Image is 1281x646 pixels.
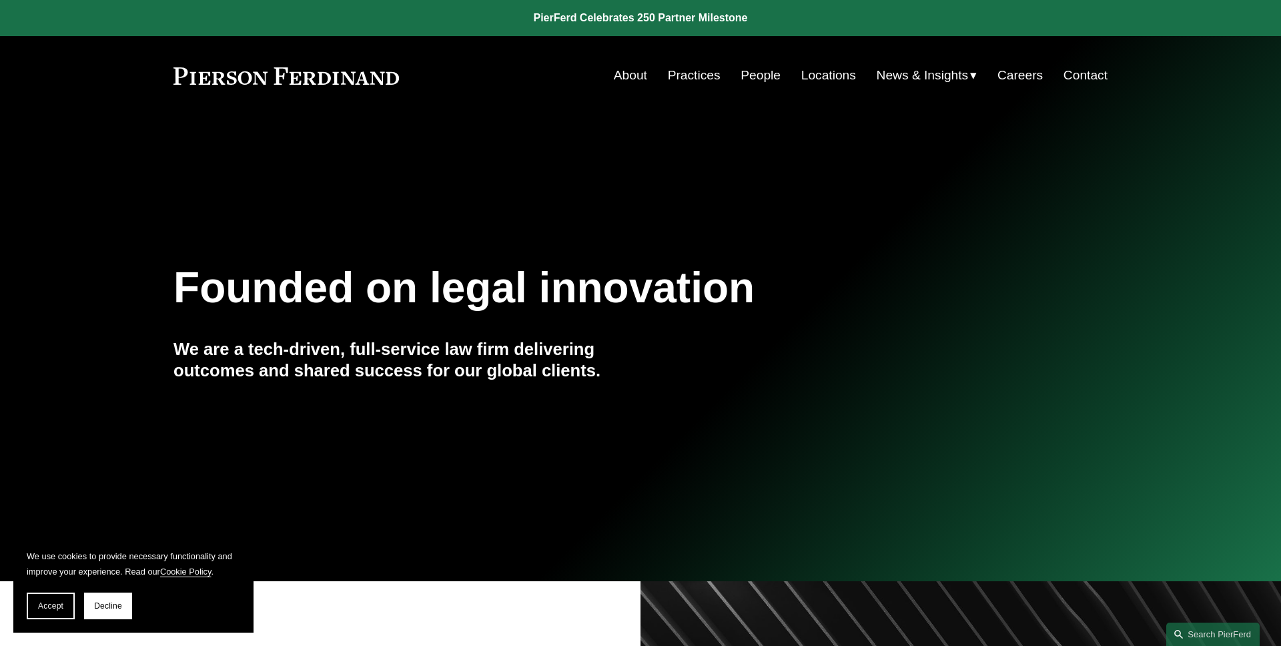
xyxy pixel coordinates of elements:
[94,601,122,611] span: Decline
[997,63,1043,88] a: Careers
[877,64,969,87] span: News & Insights
[27,549,240,579] p: We use cookies to provide necessary functionality and improve your experience. Read our .
[1063,63,1108,88] a: Contact
[1166,623,1260,646] a: Search this site
[160,567,211,577] a: Cookie Policy
[173,264,952,312] h1: Founded on legal innovation
[614,63,647,88] a: About
[801,63,856,88] a: Locations
[13,535,254,633] section: Cookie banner
[84,593,132,619] button: Decline
[38,601,63,611] span: Accept
[668,63,721,88] a: Practices
[877,63,977,88] a: folder dropdown
[741,63,781,88] a: People
[27,593,75,619] button: Accept
[173,338,640,382] h4: We are a tech-driven, full-service law firm delivering outcomes and shared success for our global...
